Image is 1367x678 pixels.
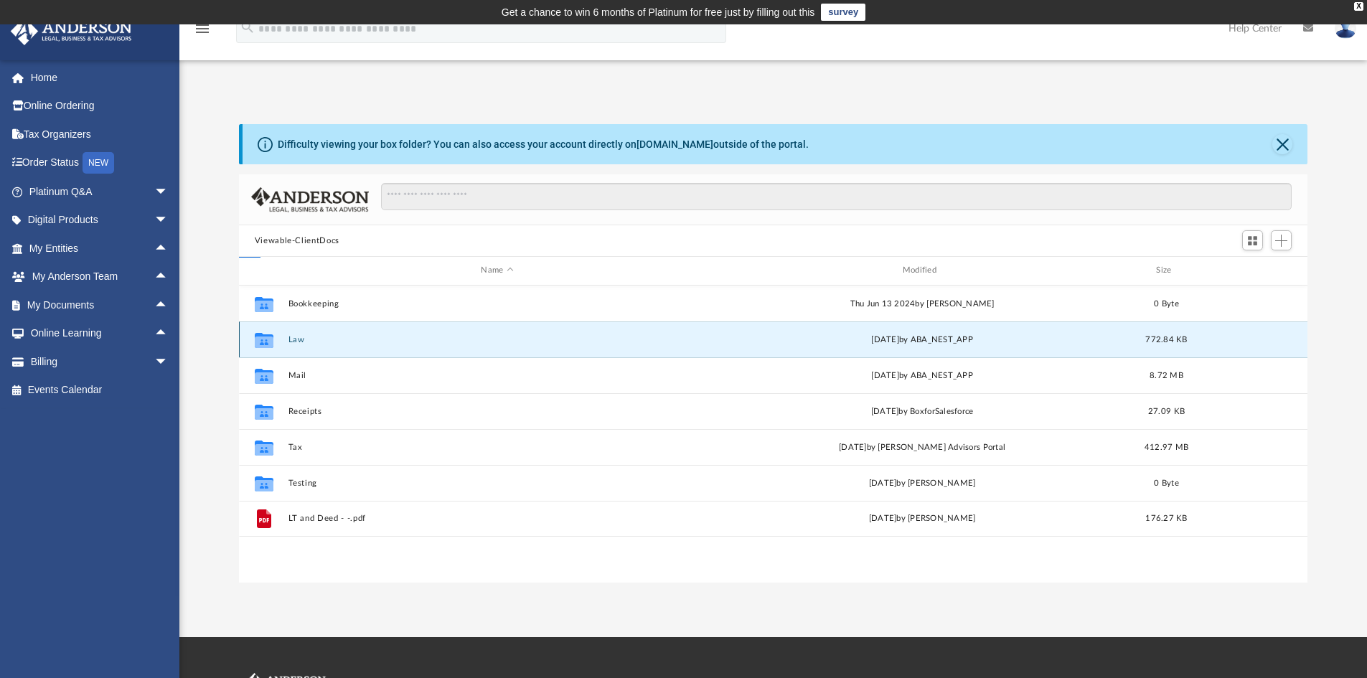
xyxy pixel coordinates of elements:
img: User Pic [1335,18,1356,39]
a: My Documentsarrow_drop_up [10,291,183,319]
button: Receipts [288,407,706,416]
div: Size [1137,264,1195,277]
a: Billingarrow_drop_down [10,347,190,376]
i: search [240,19,255,35]
span: arrow_drop_down [154,177,183,207]
span: 412.97 MB [1145,443,1188,451]
a: Events Calendar [10,376,190,405]
a: [DOMAIN_NAME] [636,138,713,150]
button: Tax [288,443,706,452]
div: [DATE] by BoxforSalesforce [713,405,1131,418]
div: [DATE] by ABA_NEST_APP [713,333,1131,346]
span: arrow_drop_up [154,263,183,292]
a: Platinum Q&Aarrow_drop_down [10,177,190,206]
a: survey [821,4,865,21]
div: id [245,264,281,277]
span: arrow_drop_down [154,347,183,377]
button: Viewable-ClientDocs [255,235,339,248]
div: [DATE] by [PERSON_NAME] [713,512,1131,525]
span: 0 Byte [1154,299,1179,307]
a: Digital Productsarrow_drop_down [10,206,190,235]
img: Anderson Advisors Platinum Portal [6,17,136,45]
div: Get a chance to win 6 months of Platinum for free just by filling out this [502,4,815,21]
span: 772.84 KB [1145,335,1187,343]
div: Difficulty viewing your box folder? You can also access your account directly on outside of the p... [278,137,809,152]
a: menu [194,27,211,37]
button: LT and Deed - -.pdf [288,514,706,523]
div: [DATE] by [PERSON_NAME] [713,476,1131,489]
span: arrow_drop_up [154,319,183,349]
a: Online Ordering [10,92,190,121]
div: id [1201,264,1302,277]
a: My Entitiesarrow_drop_up [10,234,190,263]
button: Law [288,335,706,344]
span: 0 Byte [1154,479,1179,486]
div: NEW [83,152,114,174]
a: Online Learningarrow_drop_up [10,319,183,348]
button: Close [1272,134,1292,154]
div: Thu Jun 13 2024 by [PERSON_NAME] [713,297,1131,310]
div: Name [287,264,706,277]
a: Tax Organizers [10,120,190,149]
span: 27.09 KB [1148,407,1185,415]
span: arrow_drop_down [154,206,183,235]
div: close [1354,2,1363,11]
input: Search files and folders [381,183,1292,210]
div: grid [239,286,1308,583]
div: [DATE] by ABA_NEST_APP [713,369,1131,382]
div: [DATE] by [PERSON_NAME] Advisors Portal [713,441,1131,453]
div: Modified [713,264,1132,277]
a: Order StatusNEW [10,149,190,178]
button: Switch to Grid View [1242,230,1264,250]
a: Home [10,63,190,92]
a: My Anderson Teamarrow_drop_up [10,263,183,291]
span: arrow_drop_up [154,234,183,263]
button: Add [1271,230,1292,250]
span: 176.27 KB [1145,514,1187,522]
button: Testing [288,479,706,488]
i: menu [194,20,211,37]
span: arrow_drop_up [154,291,183,320]
span: 8.72 MB [1150,371,1183,379]
button: Mail [288,371,706,380]
button: Bookkeeping [288,299,706,309]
